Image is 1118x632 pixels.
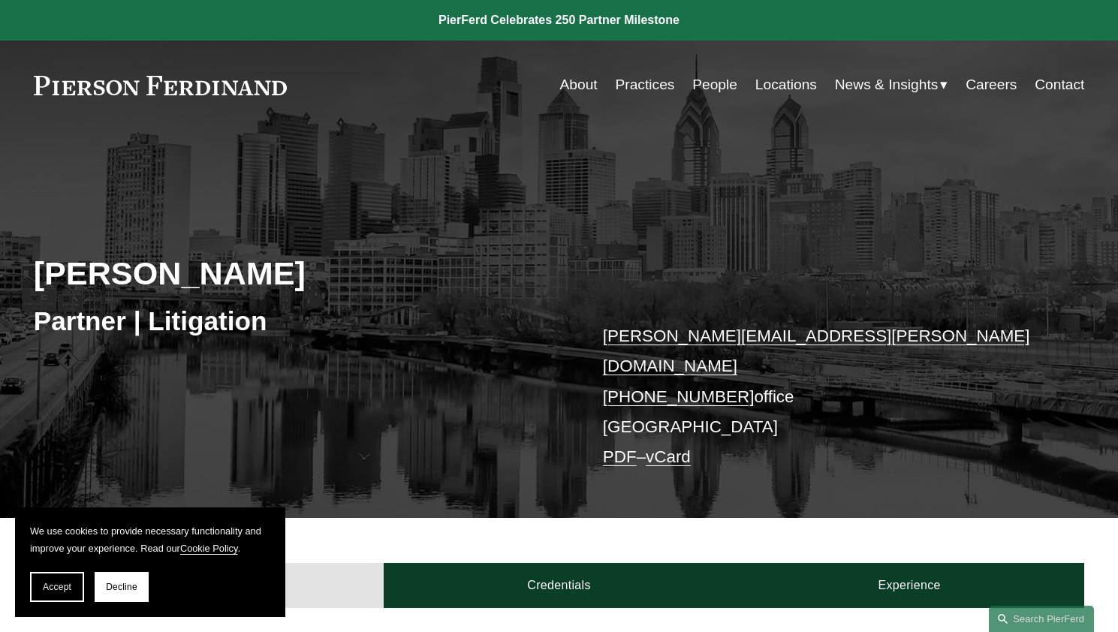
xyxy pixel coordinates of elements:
[692,71,737,99] a: People
[34,254,559,293] h2: [PERSON_NAME]
[95,572,149,602] button: Decline
[603,447,637,466] a: PDF
[835,71,948,99] a: folder dropdown
[43,582,71,592] span: Accept
[966,71,1017,99] a: Careers
[180,543,238,554] a: Cookie Policy
[30,522,270,557] p: We use cookies to provide necessary functionality and improve your experience. Read our .
[989,606,1094,632] a: Search this site
[384,563,734,608] a: Credentials
[616,71,675,99] a: Practices
[755,71,817,99] a: Locations
[734,563,1085,608] a: Experience
[30,572,84,602] button: Accept
[835,72,939,98] span: News & Insights
[15,507,285,617] section: Cookie banner
[34,305,559,338] h3: Partner | Litigation
[106,582,137,592] span: Decline
[603,387,755,406] a: [PHONE_NUMBER]
[603,327,1030,375] a: [PERSON_NAME][EMAIL_ADDRESS][PERSON_NAME][DOMAIN_NAME]
[560,71,598,99] a: About
[646,447,691,466] a: vCard
[603,321,1041,473] p: office [GEOGRAPHIC_DATA] –
[1035,71,1084,99] a: Contact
